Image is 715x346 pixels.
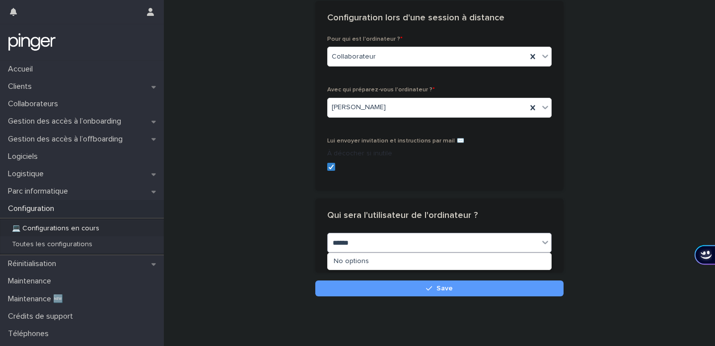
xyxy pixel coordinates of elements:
img: mTgBEunGTSyRkCgitkcU [8,32,56,52]
button: Save [315,280,564,296]
span: Save [436,285,453,292]
p: Logistique [4,169,52,179]
h2: Configuration lors d'une session à distance [327,13,504,24]
p: Maintenance 🆕 [4,294,71,304]
p: À décocher si inutile [327,148,552,159]
p: Réinitialisation [4,259,64,269]
p: Logiciels [4,152,46,161]
p: Configuration [4,204,62,213]
p: Collaborateurs [4,99,66,109]
p: Maintenance [4,277,59,286]
p: Parc informatique [4,187,76,196]
p: Téléphones [4,329,57,339]
p: 💻 Configurations en cours [4,224,107,233]
span: Collaborateur [332,52,376,62]
span: Pour qui est l'ordinateur ? [327,36,403,42]
span: Lui envoyer invitation et instructions par mail ✉️ [327,138,464,144]
p: Accueil [4,65,41,74]
span: [PERSON_NAME] [332,102,386,113]
span: Avec qui préparez-vous l'ordinateur ? [327,87,435,93]
div: No options [328,253,551,270]
h2: Qui sera l'utilisateur de l'ordinateur ? [327,210,478,221]
p: Crédits de support [4,312,81,321]
p: Gestion des accès à l’onboarding [4,117,129,126]
p: Gestion des accès à l’offboarding [4,135,131,144]
p: Toutes les configurations [4,240,100,249]
p: Clients [4,82,40,91]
